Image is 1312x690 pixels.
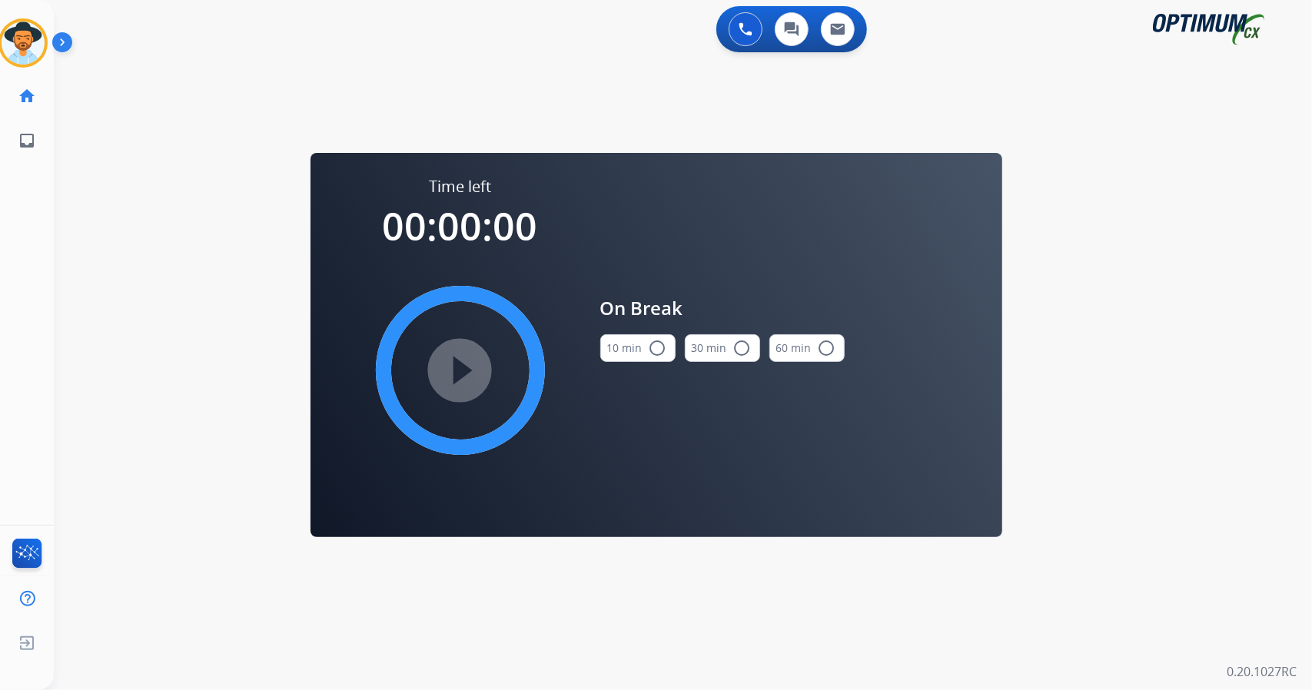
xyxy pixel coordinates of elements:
[2,22,45,65] img: avatar
[18,131,36,150] mat-icon: inbox
[649,339,667,357] mat-icon: radio_button_unchecked
[733,339,752,357] mat-icon: radio_button_unchecked
[429,176,491,197] span: Time left
[769,334,845,362] button: 60 min
[600,294,845,322] span: On Break
[600,334,676,362] button: 10 min
[1227,662,1297,681] p: 0.20.1027RC
[383,200,538,252] span: 00:00:00
[18,87,36,105] mat-icon: home
[818,339,836,357] mat-icon: radio_button_unchecked
[685,334,760,362] button: 30 min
